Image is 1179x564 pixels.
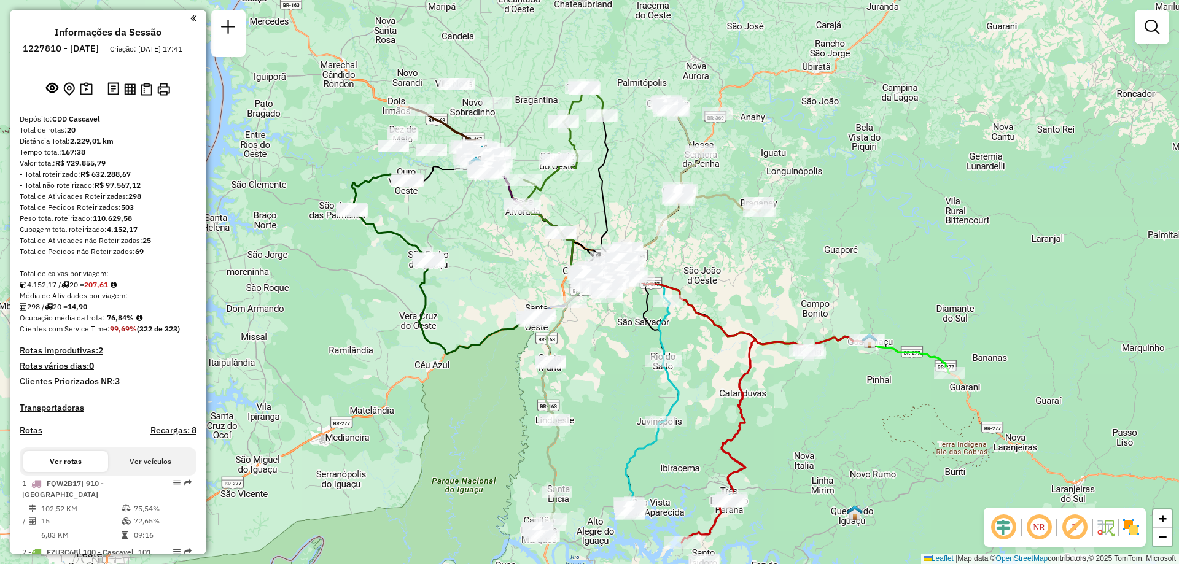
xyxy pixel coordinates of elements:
[184,479,192,487] em: Rota exportada
[84,280,108,289] strong: 207,61
[1159,529,1167,544] span: −
[44,79,61,99] button: Exibir sessão original
[41,529,121,541] td: 6,83 KM
[438,78,469,90] div: Atividade não roteirizada - GLAUCO SERGIO SCHWIN
[20,180,196,191] div: - Total não roteirizado:
[61,281,69,288] i: Total de rotas
[545,226,576,239] div: Atividade não roteirizada - AUTO POSTO PRA FRENT
[1153,528,1172,546] a: Zoom out
[1140,15,1164,39] a: Exibir filtros
[122,517,131,525] i: % de utilização da cubagem
[41,503,121,515] td: 102,52 KM
[924,554,954,563] a: Leaflet
[108,451,193,472] button: Ver veículos
[22,515,28,527] td: /
[107,225,138,234] strong: 4.152,17
[1153,509,1172,528] a: Zoom in
[95,180,141,190] strong: R$ 97.567,12
[20,290,196,301] div: Média de Atividades por viagem:
[61,80,77,99] button: Centralizar mapa no depósito ou ponto de apoio
[610,264,640,276] div: Atividade não roteirizada - IVONETE BORGES
[173,479,181,487] em: Opções
[155,80,173,98] button: Imprimir Rotas
[20,169,196,180] div: - Total roteirizado:
[23,451,108,472] button: Ver rotas
[93,214,132,223] strong: 110.629,58
[1121,517,1141,537] img: Exibir/Ocultar setores
[20,425,42,436] a: Rotas
[22,529,28,541] td: =
[105,44,187,55] div: Criação: [DATE] 17:41
[105,80,122,99] button: Logs desbloquear sessão
[20,324,110,333] span: Clientes com Service Time:
[89,360,94,371] strong: 0
[107,313,134,322] strong: 76,84%
[20,279,196,290] div: 4.152,17 / 20 =
[61,147,85,156] strong: 167:38
[481,97,512,109] div: Atividade não roteirizada - AQUARIU S CONVENIENCIA LTDA
[23,43,99,54] h6: 1227810 - [DATE]
[70,136,114,145] strong: 2.229,01 km
[20,125,196,136] div: Total de rotas:
[1024,512,1054,542] span: Ocultar NR
[416,144,447,156] div: Atividade não roteirizada - ESPORTE CLUBE CONCOR
[29,517,36,525] i: Total de Atividades
[989,512,1018,542] span: Ocultar deslocamento
[601,245,632,257] div: Atividade não roteirizada - Gatti Supermercado
[862,333,877,349] img: Guaraniaçu
[20,268,196,279] div: Total de caixas por viagem:
[68,302,87,311] strong: 14,90
[55,26,161,38] h4: Informações da Sessão
[20,202,196,213] div: Total de Pedidos Roteirizados:
[744,197,774,209] div: Atividade não roteirizada - D.A LUBACHESKI -BEBI
[22,479,104,499] span: 1 -
[392,174,423,187] div: Atividade não roteirizada - COMERCIO DE ALIMENTO
[20,376,196,387] h4: Clientes Priorizados NR:
[392,175,423,187] div: Atividade não roteirizada - SUPERMERCADO OURO LA
[133,529,192,541] td: 09:16
[115,376,120,387] strong: 3
[607,253,637,266] div: Atividade não roteirizada - SUPERMERCADO MENEGAT
[45,303,53,311] i: Total de rotas
[190,11,196,25] a: Clique aqui para minimizar o painel
[122,505,131,512] i: % de utilização do peso
[20,114,196,125] div: Depósito:
[128,191,141,201] strong: 298
[605,253,636,266] div: Atividade não roteirizada - MONICA FARINA
[378,140,408,152] div: Atividade não roteirizada - ASSOCIACAO DE MORADO
[52,114,100,123] strong: CDD Cascavel
[572,269,603,281] div: Atividade não roteirizada - R MOREIRA MERCADO
[47,547,78,557] span: FZU3C68
[468,156,484,172] img: 703 UDC Light Toledo
[98,345,103,356] strong: 2
[387,129,418,141] div: Atividade não roteirizada - SOCIEDADE ESPORT CUL
[20,281,27,288] i: Cubagem total roteirizado
[20,158,196,169] div: Valor total:
[135,247,144,256] strong: 69
[133,515,192,527] td: 72,65%
[173,548,181,555] em: Opções
[702,107,733,120] div: Atividade não roteirizada - ZULMIRO JULIO SARTOR
[20,361,196,371] h4: Rotas vários dias:
[122,80,138,97] button: Visualizar relatório de Roteirização
[20,191,196,202] div: Total de Atividades Roteirizadas:
[29,505,36,512] i: Distância Total
[80,169,131,179] strong: R$ 632.288,67
[20,301,196,312] div: 298 / 20 =
[55,158,106,168] strong: R$ 729.855,79
[138,80,155,98] button: Visualizar Romaneio
[1095,517,1115,537] img: Fluxo de ruas
[20,147,196,158] div: Tempo total:
[216,15,241,42] a: Nova sessão e pesquisa
[184,548,192,555] em: Rota exportada
[136,314,142,322] em: Média calculada utilizando a maior ocupação (%Peso ou %Cubagem) de cada rota da sessão. Rotas cro...
[955,554,957,563] span: |
[1159,511,1167,526] span: +
[20,313,104,322] span: Ocupação média da frota:
[20,224,196,235] div: Cubagem total roteirizado:
[20,303,27,311] i: Total de Atividades
[137,324,180,333] strong: (322 de 323)
[847,504,863,520] img: Quedas do Iguaçu
[921,554,1179,564] div: Map data © contributors,© 2025 TomTom, Microsoft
